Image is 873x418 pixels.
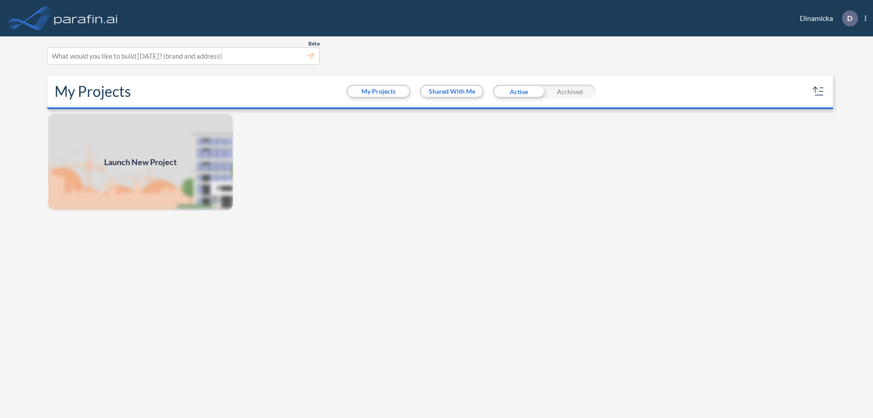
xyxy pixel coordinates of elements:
[421,86,482,97] button: Shared With Me
[786,10,866,26] div: Dinamicka
[52,9,120,27] img: logo
[811,84,826,99] button: sort
[104,156,177,168] span: Launch New Project
[308,40,320,47] span: Beta
[47,113,234,211] img: add
[847,14,853,22] p: D
[493,85,544,98] div: Active
[348,86,409,97] button: My Projects
[55,83,131,100] h2: My Projects
[47,113,234,211] a: Launch New Project
[544,85,596,98] div: Archived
